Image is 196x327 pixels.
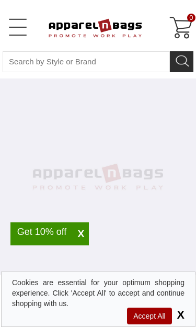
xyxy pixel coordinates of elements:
button: Search [170,51,193,72]
span: X [174,308,185,321]
span: X [73,228,89,240]
a: 0 [169,14,194,39]
a: ApparelnBags [44,10,158,47]
input: Search By Style or Brand [3,51,170,72]
img: ApparelnBags.com Official Website [44,10,142,44]
div: Get 10% off [10,228,73,236]
img: search icon [175,52,190,67]
a: Open Left Menu [7,17,28,38]
div: Cookies are essential for your optimum shopping experience. Click 'Accept All' to accept and cont... [12,277,185,309]
span: Accept All [127,308,171,324]
span: 0 [187,14,196,22]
